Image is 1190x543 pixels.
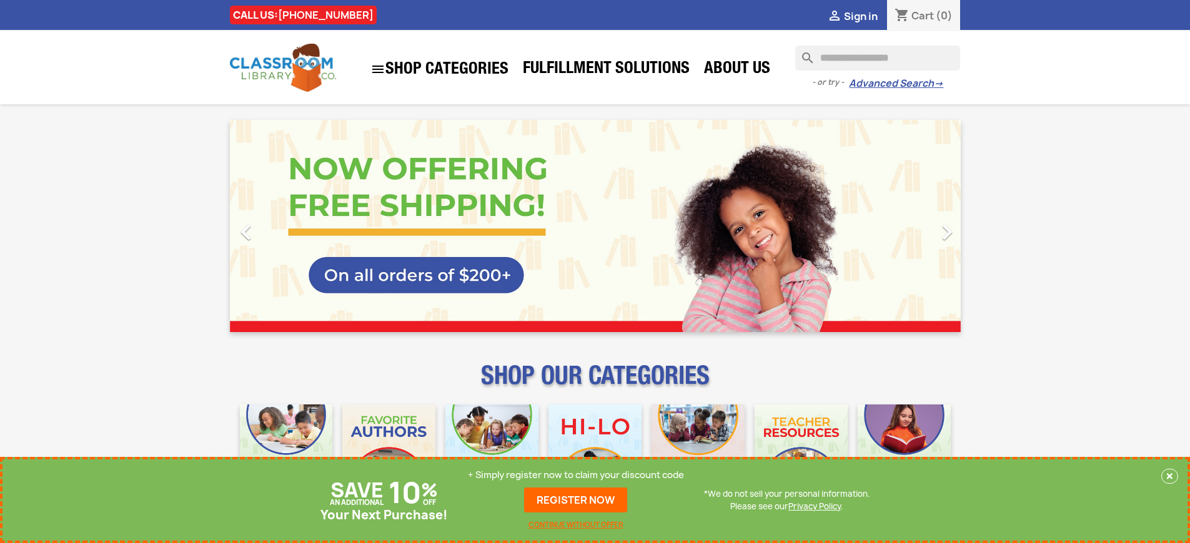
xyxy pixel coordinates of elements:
i:  [931,217,963,248]
a: Previous [230,120,340,332]
a: Fulfillment Solutions [517,57,696,82]
img: Classroom Library Company [230,44,336,92]
span: Sign in [844,9,878,23]
img: CLC_Favorite_Authors_Mobile.jpg [342,404,435,497]
p: SHOP OUR CATEGORIES [230,372,961,394]
span: → [934,77,943,90]
img: CLC_Teacher_Resources_Mobile.jpg [755,404,848,497]
i:  [370,62,385,77]
span: (0) [936,9,953,22]
img: CLC_HiLo_Mobile.jpg [548,404,642,497]
a: SHOP CATEGORIES [364,56,515,83]
ul: Carousel container [230,120,961,332]
span: - or try - [812,76,849,89]
input: Search [795,46,960,71]
span: Cart [911,9,934,22]
div: CALL US: [230,6,377,24]
i:  [827,9,842,24]
img: CLC_Fiction_Nonfiction_Mobile.jpg [652,404,745,497]
a: Next [851,120,961,332]
img: CLC_Bulk_Mobile.jpg [240,404,333,497]
a: About Us [698,57,776,82]
img: CLC_Phonics_And_Decodables_Mobile.jpg [445,404,538,497]
i: shopping_cart [895,9,910,24]
i:  [231,217,262,248]
img: CLC_Dyslexia_Mobile.jpg [858,404,951,497]
a: Advanced Search→ [849,77,943,90]
i: search [795,46,810,61]
a:  Sign in [827,9,878,23]
a: [PHONE_NUMBER] [278,8,374,22]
